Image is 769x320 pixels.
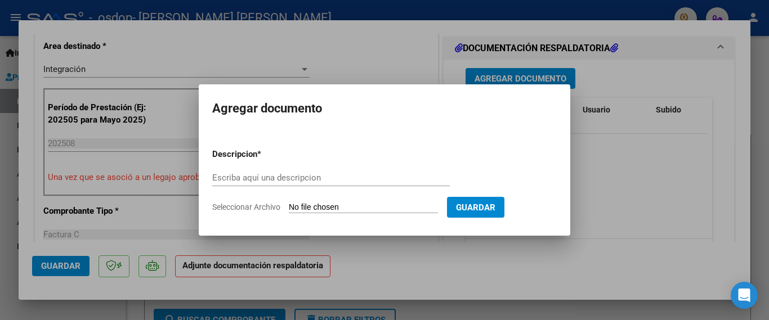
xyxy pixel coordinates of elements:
[731,282,758,309] div: Open Intercom Messenger
[447,197,504,218] button: Guardar
[212,148,316,161] p: Descripcion
[212,202,280,211] span: Seleccionar Archivo
[212,98,557,119] h2: Agregar documento
[456,202,495,213] span: Guardar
